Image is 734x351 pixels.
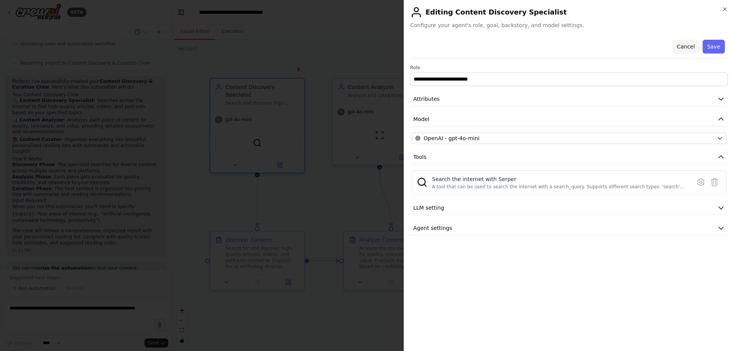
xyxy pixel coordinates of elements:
span: Model [413,115,429,123]
button: Attributes [410,92,728,106]
div: Search the internet with Serper [432,175,686,183]
span: OpenAI - gpt-4o-mini [424,134,479,142]
button: OpenAI - gpt-4o-mini [412,133,726,144]
button: Model [410,112,728,126]
img: SerperDevTool [417,177,427,188]
button: Cancel [672,40,699,53]
button: LLM setting [410,201,728,215]
label: Role [410,65,728,71]
span: Attributes [413,95,440,103]
button: Configure tool [694,175,708,189]
button: Agent settings [410,221,728,235]
span: LLM setting [413,204,444,212]
span: Configure your agent's role, goal, backstory, and model settings. [410,21,728,29]
button: Delete tool [708,175,721,189]
h2: Editing Content Discovery Specialist [410,6,728,18]
span: Agent settings [413,224,452,232]
button: Tools [410,150,728,164]
div: A tool that can be used to search the internet with a search_query. Supports different search typ... [432,184,686,190]
span: Tools [413,153,427,161]
button: Save [703,40,725,53]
